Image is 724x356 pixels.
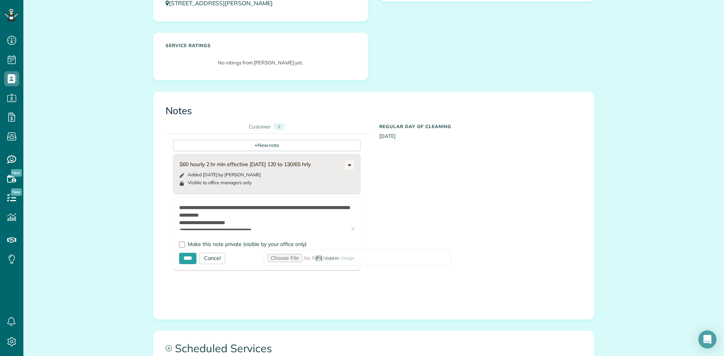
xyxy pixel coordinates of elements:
[379,124,582,129] h5: Regular day of cleaning
[188,172,261,177] time: Added [DATE] by [PERSON_NAME]
[188,241,307,248] span: Make this note private (visible by your office only)
[11,169,22,177] span: New
[374,120,587,140] div: [DATE]
[179,160,345,168] div: $60 hourly 2 hr min effective [DATE] 120 to 130/65 hrly
[188,180,252,186] div: Visible to office managers only
[274,123,285,130] div: 2
[249,123,271,130] div: Customer
[166,105,582,116] h3: Notes
[199,253,225,264] div: Cancel
[698,330,716,348] div: Open Intercom Messenger
[173,140,360,151] div: New note
[11,188,22,196] span: New
[166,43,356,48] h5: Service ratings
[169,59,352,66] p: No ratings from [PERSON_NAME] yet.
[255,142,258,148] span: +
